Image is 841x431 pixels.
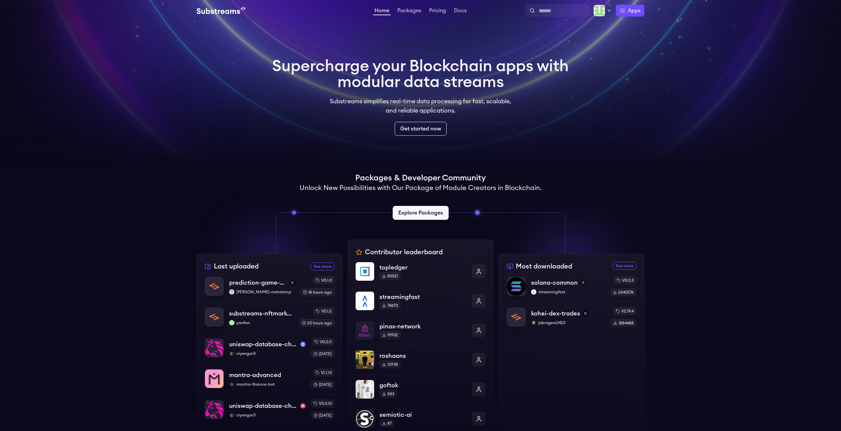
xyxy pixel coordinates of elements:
a: roshaansroshaans12938 [356,345,485,374]
div: v0.0.11 [312,338,334,346]
img: semiotic-ai [356,409,374,428]
div: 12938 [379,360,401,368]
img: topledger [356,262,374,281]
a: topledgertopledger80321 [356,262,485,286]
a: See more most downloaded packages [613,262,636,270]
img: jobrogers2422 [531,320,536,325]
img: streamingfast [531,289,536,295]
a: uniswap-database-changes-avalancheuniswap-database-changes-avalancheavalancheciyengar3ciyengar3v0... [205,394,334,419]
p: semiotic-ai [379,410,467,419]
p: streamingfast [379,292,467,302]
a: Packages [396,8,422,15]
p: topledger [379,263,467,272]
img: sepolia [300,342,306,347]
p: goftok [379,381,467,390]
p: uniswap-database-changes-sepolia [229,340,298,349]
a: streamingfaststreamingfast74673 [356,286,485,315]
p: streamingfast [531,289,605,295]
a: substreams-nftmarketplacesubstreams-nftmarketplaceyaofanyaofanv0.1.220 hours ago [205,302,334,332]
p: mantra-finance-bot [229,382,306,387]
div: [DATE] [311,411,334,419]
div: 80321 [379,272,401,280]
img: mantra-advanced [205,369,223,388]
a: mantra-advancedmantra-advancedmantra-finance-botmantra-finance-botv1.1.13[DATE] [205,363,334,394]
img: solana-common [507,277,525,296]
div: [DATE] [311,350,334,358]
a: See more recently uploaded packages [311,263,334,270]
img: roshaans [356,351,374,369]
h2: Unlock New Possibilities with Our Package of Module Creators in Blockchain. [300,183,542,193]
div: 87 [379,419,394,427]
a: goftokgoftok583 [356,374,485,404]
a: kohei-dex-tradeskohei-dex-tradessolanajobrogers2422jobrogers2422v2.19.41884488 [507,302,636,327]
img: solana [290,280,295,285]
img: ilya-metalamp [229,289,234,295]
h1: Supercharge your Blockchain apps with modular data streams [272,58,569,90]
img: prediction-game-events [205,277,223,296]
img: mantra-finance-bot [229,382,234,387]
a: pinax-networkpinax-network19902 [356,315,485,345]
a: prediction-game-eventsprediction-game-eventssolanailya-metalamp[PERSON_NAME]-metalampv0.1.018 hou... [205,276,334,302]
div: v0.1.0 [313,276,334,284]
div: [DATE] [311,381,334,389]
p: kohei-dex-trades [531,309,580,318]
img: pinax-network [356,321,374,340]
p: mantra-advanced [229,370,281,380]
img: avalanche [300,403,306,408]
p: jobrogers2422 [531,320,605,325]
div: 20 hours ago [299,319,334,327]
img: Profile [593,5,605,17]
img: goftok [356,380,374,399]
a: Get started now [395,122,447,136]
div: v0.3.3 [614,276,636,284]
img: yaofan [229,320,234,325]
p: ciyengar3 [229,351,306,356]
span: Apps [628,7,640,15]
p: ciyengar3 [229,412,306,418]
img: kohei-dex-trades [507,308,525,326]
img: solana [583,311,588,316]
div: v0.1.2 [313,307,334,315]
a: solana-commonsolana-commonsolanastreamingfaststreamingfastv0.3.32640576 [507,276,636,302]
img: uniswap-database-changes-sepolia [205,339,223,357]
p: Substreams simplifies real-time data processing for fast, scalable, and reliable applications. [325,97,516,115]
p: roshaans [379,351,467,360]
p: uniswap-database-changes-avalanche [229,401,298,410]
div: 74673 [379,302,401,310]
div: 2640576 [610,288,636,296]
a: Home [373,8,391,15]
a: Docs [453,8,468,15]
p: substreams-nftmarketplace [229,309,294,318]
p: prediction-game-events [229,278,287,287]
div: v0.0.10 [311,400,334,407]
p: yaofan [229,320,294,325]
a: uniswap-database-changes-sepoliauniswap-database-changes-sepoliasepoliaciyengar3ciyengar3v0.0.11[... [205,332,334,363]
img: uniswap-database-changes-avalanche [205,400,223,419]
div: v2.19.4 [613,307,636,315]
p: pinax-network [379,322,467,331]
img: substreams-nftmarketplace [205,308,223,326]
img: solana [580,280,586,285]
img: Substream's logo [197,7,246,15]
div: 18 hours ago [300,288,334,296]
h1: Packages & Developer Community [355,173,486,183]
div: 19902 [379,331,401,339]
img: ciyengar3 [229,351,234,356]
img: ciyengar3 [229,412,234,418]
p: solana-common [531,278,578,287]
div: v1.1.13 [313,369,334,377]
div: 1884488 [611,319,636,327]
div: 583 [379,390,397,398]
img: streamingfast [356,292,374,310]
p: [PERSON_NAME]-metalamp [229,289,295,295]
a: Pricing [428,8,447,15]
a: Explore Packages [393,206,449,220]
